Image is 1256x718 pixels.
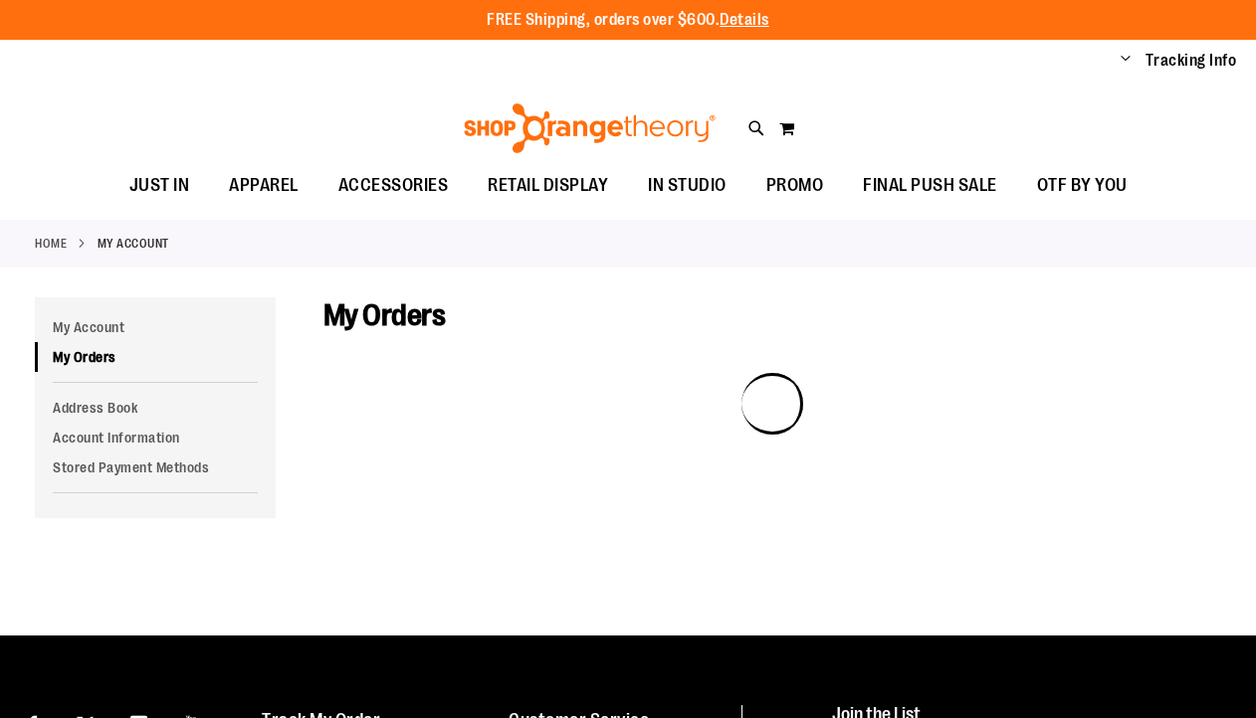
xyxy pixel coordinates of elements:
span: APPAREL [229,163,299,208]
a: Tracking Info [1146,50,1237,72]
a: JUST IN [109,163,210,209]
span: RETAIL DISPLAY [488,163,608,208]
a: IN STUDIO [628,163,746,209]
img: Shop Orangetheory [461,103,719,153]
span: FINAL PUSH SALE [863,163,997,208]
span: OTF BY YOU [1037,163,1128,208]
a: Home [35,235,67,253]
span: IN STUDIO [648,163,727,208]
a: RETAIL DISPLAY [468,163,628,209]
a: ACCESSORIES [318,163,469,209]
span: PROMO [766,163,824,208]
span: JUST IN [129,163,190,208]
a: My Account [35,312,276,342]
a: Details [720,11,769,29]
button: Account menu [1121,51,1131,71]
span: My Orders [323,298,446,332]
span: ACCESSORIES [338,163,449,208]
a: PROMO [746,163,844,209]
a: APPAREL [209,163,318,209]
a: Account Information [35,423,276,452]
a: Address Book [35,393,276,423]
a: FINAL PUSH SALE [843,163,1017,209]
a: My Orders [35,342,276,372]
strong: My Account [98,235,169,253]
p: FREE Shipping, orders over $600. [487,9,769,32]
a: OTF BY YOU [1017,163,1148,209]
a: Stored Payment Methods [35,452,276,482]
